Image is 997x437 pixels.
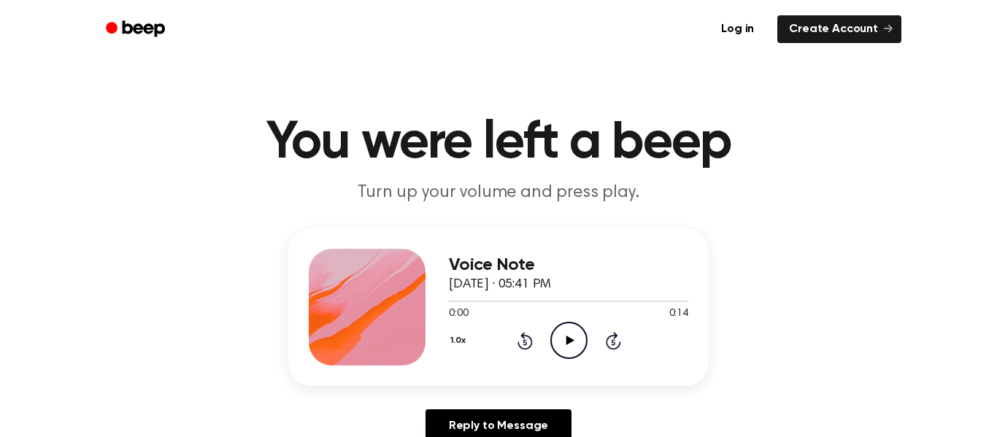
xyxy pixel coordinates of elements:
h1: You were left a beep [125,117,872,169]
a: Beep [96,15,178,44]
p: Turn up your volume and press play. [218,181,779,205]
button: 1.0x [449,328,471,353]
span: 0:00 [449,306,468,322]
h3: Voice Note [449,255,688,275]
a: Create Account [777,15,901,43]
span: [DATE] · 05:41 PM [449,278,551,291]
span: 0:14 [669,306,688,322]
a: Log in [707,12,769,46]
